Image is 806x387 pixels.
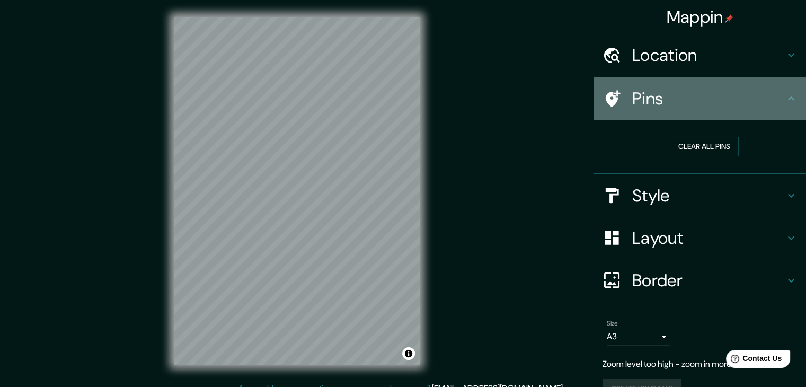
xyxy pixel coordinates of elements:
[603,358,798,371] p: Zoom level too high - zoom in more
[607,328,670,345] div: A3
[632,227,785,249] h4: Layout
[712,346,794,375] iframe: Help widget launcher
[594,259,806,302] div: Border
[594,174,806,217] div: Style
[670,137,739,156] button: Clear all pins
[632,185,785,206] h4: Style
[632,45,785,66] h4: Location
[725,14,733,23] img: pin-icon.png
[594,217,806,259] div: Layout
[667,6,734,28] h4: Mappin
[632,270,785,291] h4: Border
[174,17,420,365] canvas: Map
[402,347,415,360] button: Toggle attribution
[632,88,785,109] h4: Pins
[607,319,618,328] label: Size
[594,77,806,120] div: Pins
[594,34,806,76] div: Location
